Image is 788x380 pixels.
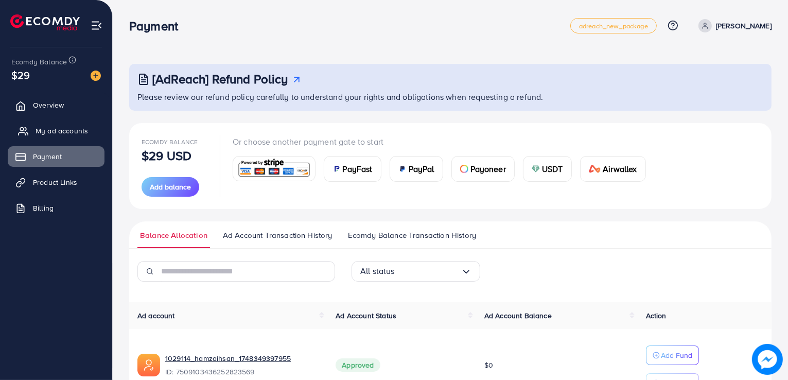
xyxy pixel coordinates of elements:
a: cardPayPal [390,156,443,182]
span: Add balance [150,182,191,192]
p: $29 USD [142,149,191,162]
span: Ad account [137,310,175,321]
img: menu [91,20,102,31]
img: ic-ads-acc.e4c84228.svg [137,354,160,376]
img: card [589,165,601,173]
a: Billing [8,198,104,218]
span: $0 [484,360,493,370]
a: adreach_new_package [570,18,657,33]
h3: Payment [129,19,186,33]
span: Ad Account Transaction History [223,230,332,241]
img: card [332,165,341,173]
span: All status [360,263,395,279]
img: logo [10,14,80,30]
button: Add balance [142,177,199,197]
span: PayFast [343,163,373,175]
a: Product Links [8,172,104,193]
span: Airwallex [603,163,637,175]
img: card [236,158,312,180]
a: Payment [8,146,104,167]
span: Ecomdy Balance Transaction History [348,230,476,241]
a: cardAirwallex [580,156,646,182]
h3: [AdReach] Refund Policy [152,72,288,87]
img: card [398,165,407,173]
img: image [752,344,783,375]
span: Product Links [33,177,77,187]
p: [PERSON_NAME] [716,20,772,32]
span: Approved [336,358,380,372]
span: Payment [33,151,62,162]
a: cardPayoneer [451,156,515,182]
input: Search for option [395,263,461,279]
span: PayPal [409,163,434,175]
span: Action [646,310,667,321]
img: image [91,71,101,81]
button: Add Fund [646,346,699,365]
p: Or choose another payment gate to start [233,135,654,148]
span: Ad Account Status [336,310,396,321]
img: card [532,165,540,173]
span: ID: 7509103436252823569 [165,367,319,377]
p: Add Fund [661,349,692,361]
span: Ecomdy Balance [11,57,67,67]
a: cardUSDT [523,156,572,182]
span: $29 [11,67,30,82]
a: card [233,156,316,181]
span: Billing [33,203,54,213]
span: adreach_new_package [579,23,648,29]
a: cardPayFast [324,156,381,182]
span: USDT [542,163,563,175]
span: Ecomdy Balance [142,137,198,146]
span: Payoneer [470,163,506,175]
a: My ad accounts [8,120,104,141]
a: Overview [8,95,104,115]
div: <span class='underline'>1029114_hamzaihsan_1748349397955</span></br>7509103436252823569 [165,353,319,377]
span: Overview [33,100,64,110]
span: Ad Account Balance [484,310,552,321]
span: Balance Allocation [140,230,207,241]
a: [PERSON_NAME] [694,19,772,32]
div: Search for option [352,261,480,282]
img: card [460,165,468,173]
a: 1029114_hamzaihsan_1748349397955 [165,353,319,364]
span: My ad accounts [36,126,88,136]
p: Please review our refund policy carefully to understand your rights and obligations when requesti... [137,91,765,103]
